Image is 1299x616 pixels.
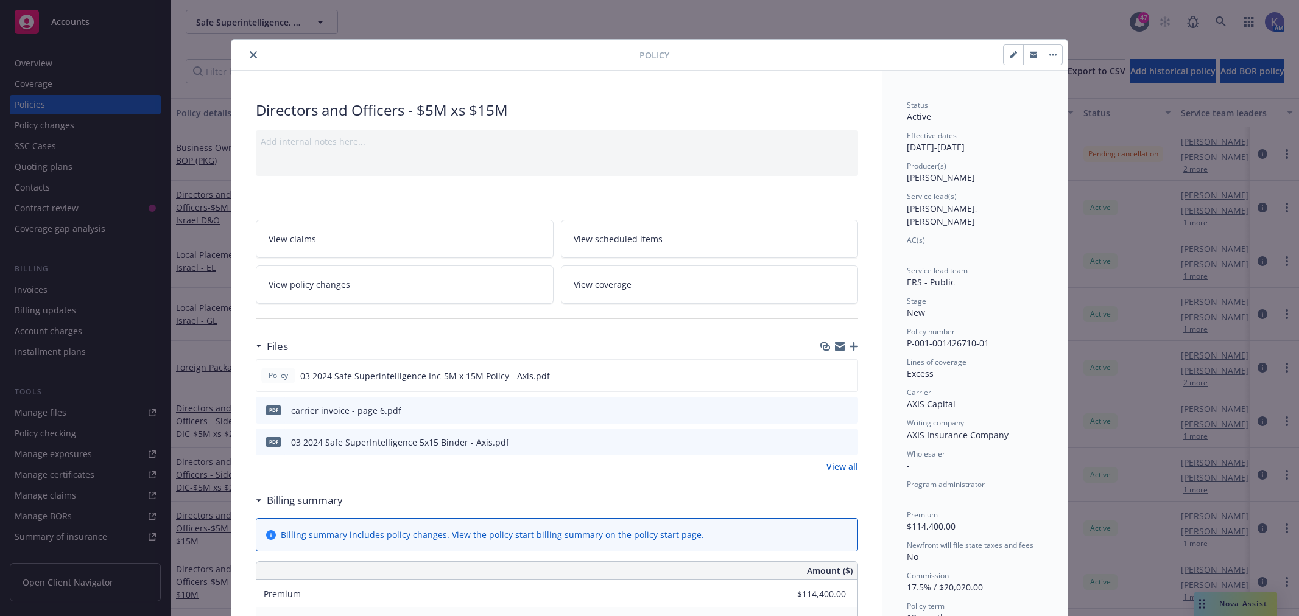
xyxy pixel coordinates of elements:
[907,191,957,201] span: Service lead(s)
[907,246,910,257] span: -
[907,551,918,562] span: No
[823,436,833,449] button: download file
[267,492,343,508] h3: Billing summary
[907,367,1043,380] div: Excess
[907,130,957,141] span: Effective dates
[907,265,968,276] span: Service lead team
[256,265,554,304] a: View policy changes
[300,369,550,382] span: 03 2024 Safe Superintelligence Inc-5M x 15M Policy - Axis.pdf
[907,307,925,318] span: New
[256,220,554,258] a: View claims
[907,490,910,502] span: -
[907,161,946,171] span: Producer(s)
[281,528,704,541] div: Billing summary includes policy changes. View the policy start billing summary on the .
[267,338,288,354] h3: Files
[907,276,955,288] span: ERS - Public
[266,405,281,415] span: pdf
[907,100,928,110] span: Status
[269,233,316,245] span: View claims
[907,509,938,520] span: Premium
[907,326,955,337] span: Policy number
[561,265,859,304] a: View coverage
[907,479,985,489] span: Program administrator
[907,111,931,122] span: Active
[907,460,910,471] span: -
[807,564,853,577] span: Amount ($)
[907,357,966,367] span: Lines of coverage
[907,387,931,397] span: Carrier
[907,172,975,183] span: [PERSON_NAME]
[634,529,702,541] a: policy start page
[774,585,853,603] input: 0.00
[261,135,853,148] div: Add internal notes here...
[246,47,261,62] button: close
[907,520,956,532] span: $114,400.00
[256,492,343,508] div: Billing summary
[291,404,401,417] div: carrier invoice - page 6.pdf
[907,418,964,428] span: Writing company
[291,436,509,449] div: 03 2024 Safe SuperIntelligence 5x15 Binder - Axis.pdf
[574,278,632,291] span: View coverage
[264,588,301,600] span: Premium
[907,235,925,245] span: AC(s)
[907,601,945,611] span: Policy term
[266,437,281,446] span: pdf
[907,449,945,459] span: Wholesaler
[823,404,833,417] button: download file
[907,398,956,410] span: AXIS Capital
[907,337,989,349] span: P-001-001426710-01
[907,130,1043,153] div: [DATE] - [DATE]
[826,460,858,473] a: View all
[269,278,350,291] span: View policy changes
[639,49,669,61] span: Policy
[256,100,858,121] div: Directors and Officers - $5M xs $15M
[266,370,290,381] span: Policy
[907,570,949,581] span: Commission
[561,220,859,258] a: View scheduled items
[842,436,853,449] button: preview file
[907,581,983,593] span: 17.5% / $20,020.00
[842,369,853,382] button: preview file
[842,404,853,417] button: preview file
[907,296,926,306] span: Stage
[907,540,1033,550] span: Newfront will file state taxes and fees
[574,233,663,245] span: View scheduled items
[907,203,980,227] span: [PERSON_NAME], [PERSON_NAME]
[256,338,288,354] div: Files
[822,369,832,382] button: download file
[907,429,1009,441] span: AXIS Insurance Company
